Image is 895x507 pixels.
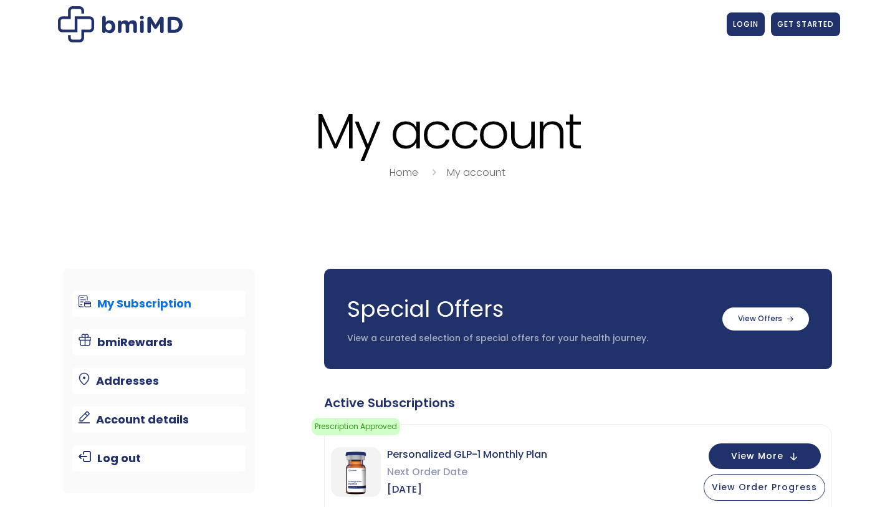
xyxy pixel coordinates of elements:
[72,368,246,394] a: Addresses
[72,407,246,433] a: Account details
[387,446,547,463] span: Personalized GLP-1 Monthly Plan
[55,105,840,158] h1: My account
[312,418,400,435] span: Prescription Approved
[72,329,246,355] a: bmiRewards
[72,445,246,471] a: Log out
[387,463,547,481] span: Next Order Date
[727,12,765,36] a: LOGIN
[712,481,817,493] span: View Order Progress
[63,269,256,493] nav: Account pages
[387,481,547,498] span: [DATE]
[733,19,759,29] span: LOGIN
[58,6,183,42] img: My account
[347,332,710,345] p: View a curated selection of special offers for your health journey.
[771,12,840,36] a: GET STARTED
[427,165,441,180] i: breadcrumbs separator
[709,443,821,469] button: View More
[324,394,832,412] div: Active Subscriptions
[72,291,246,317] a: My Subscription
[447,165,505,180] a: My account
[704,474,825,501] button: View Order Progress
[777,19,834,29] span: GET STARTED
[347,294,710,325] h3: Special Offers
[390,165,418,180] a: Home
[731,452,783,460] span: View More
